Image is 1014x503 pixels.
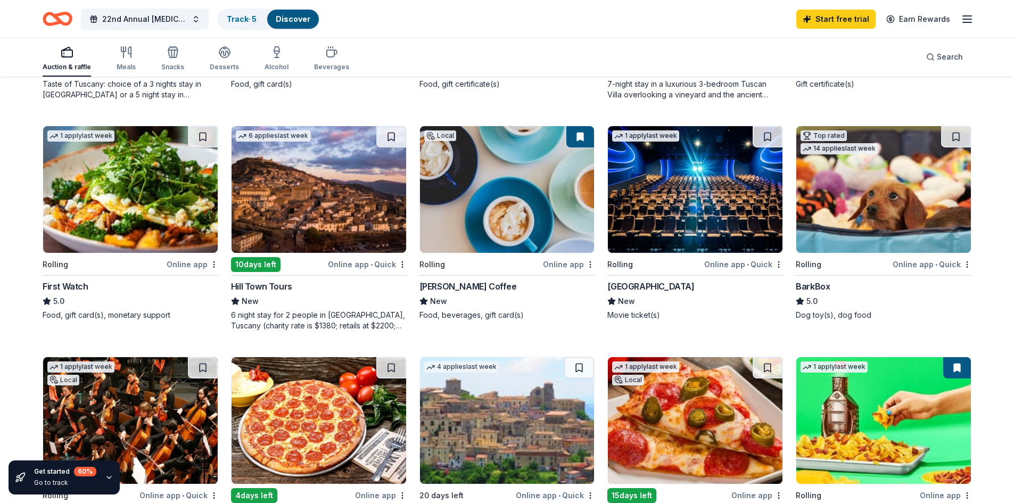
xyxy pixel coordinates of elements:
img: Image for Pasadena Symphony and POPS [43,357,218,484]
div: Top rated [801,130,847,141]
button: Desserts [210,42,239,77]
span: 5.0 [53,295,64,308]
div: 1 apply last week [801,361,868,373]
span: 22nd Annual [MEDICAL_DATA] for Scouting [102,13,187,26]
div: Beverages [314,63,349,71]
div: Rolling [607,258,633,271]
span: New [242,295,259,308]
a: Image for BarkBoxTop rated14 applieslast weekRollingOnline app•QuickBarkBox5.0Dog toy(s), dog food [796,126,971,320]
a: Earn Rewards [880,10,957,29]
span: • [747,260,749,269]
span: New [618,295,635,308]
div: Food, gift card(s) [231,79,407,89]
div: Local [424,130,456,141]
div: Go to track [34,479,96,487]
div: [GEOGRAPHIC_DATA] [607,280,694,293]
button: 22nd Annual [MEDICAL_DATA] for Scouting [81,9,209,30]
a: Home [43,6,72,31]
div: 7-night stay in a luxurious 3-bedroom Tuscan Villa overlooking a vineyard and the ancient walled ... [607,79,783,100]
a: Image for Hill Town Tours 6 applieslast week10days leftOnline app•QuickHill Town ToursNew6 night ... [231,126,407,331]
div: Meals [117,63,136,71]
button: Beverages [314,42,349,77]
div: Rolling [43,258,68,271]
div: 6 night stay for 2 people in [GEOGRAPHIC_DATA], Tuscany (charity rate is $1380; retails at $2200;... [231,310,407,331]
div: 1 apply last week [612,361,679,373]
div: 4 applies last week [424,361,499,373]
div: 10 days left [231,257,281,272]
div: Online app [543,258,595,271]
div: Online app [731,489,783,502]
img: Image for Hill Town Tours [232,126,406,253]
div: Online app Quick [704,258,783,271]
div: 6 applies last week [236,130,310,142]
div: Online app [167,258,218,271]
span: New [430,295,447,308]
div: 1 apply last week [47,130,114,142]
button: Alcohol [265,42,288,77]
div: Online app Quick [893,258,971,271]
div: Rolling [796,258,821,271]
img: Image for John's Incredible Pizza [608,357,782,484]
a: Start free trial [796,10,876,29]
div: Food, gift certificate(s) [419,79,595,89]
div: 14 applies last week [801,143,878,154]
div: Food, beverages, gift card(s) [419,310,595,320]
div: Local [47,375,79,385]
div: Food, gift card(s), monetary support [43,310,218,320]
div: Local [612,375,644,385]
div: Movie ticket(s) [607,310,783,320]
button: Track· 5Discover [217,9,320,30]
div: BarkBox [796,280,830,293]
div: Online app [355,489,407,502]
img: Image for First Watch [43,126,218,253]
a: Image for Simones CoffeeLocalRollingOnline app[PERSON_NAME] CoffeeNewFood, beverages, gift card(s) [419,126,595,320]
img: Image for JG Villas [420,357,595,484]
div: Hill Town Tours [231,280,292,293]
img: Image for Jacksons Food Stores [796,357,971,484]
span: Search [937,51,963,63]
div: Auction & raffle [43,63,91,71]
a: Image for Cinépolis1 applylast weekRollingOnline app•Quick[GEOGRAPHIC_DATA]NewMovie ticket(s) [607,126,783,320]
div: Dog toy(s), dog food [796,310,971,320]
div: First Watch [43,280,88,293]
div: 15 days left [607,488,656,503]
div: Get started [34,467,96,476]
span: • [370,260,373,269]
div: Online app Quick [516,489,595,502]
a: Track· 5 [227,14,257,23]
div: Snacks [161,63,184,71]
img: Image for Extreme Pizza [232,357,406,484]
button: Search [918,46,971,68]
div: Gift certificate(s) [796,79,971,89]
div: Online app Quick [328,258,407,271]
img: Image for Cinépolis [608,126,782,253]
a: Image for First Watch1 applylast weekRollingOnline appFirst Watch5.0Food, gift card(s), monetary ... [43,126,218,320]
div: Taste of Tuscany: choice of a 3 nights stay in [GEOGRAPHIC_DATA] or a 5 night stay in [GEOGRAPHIC... [43,79,218,100]
span: • [935,260,937,269]
button: Auction & raffle [43,42,91,77]
div: 1 apply last week [47,361,114,373]
div: Online app [920,489,971,502]
span: • [182,491,184,500]
a: Discover [276,14,310,23]
button: Meals [117,42,136,77]
button: Snacks [161,42,184,77]
div: 20 days left [419,489,464,502]
img: Image for BarkBox [796,126,971,253]
div: [PERSON_NAME] Coffee [419,280,517,293]
span: 5.0 [806,295,818,308]
span: • [558,491,560,500]
div: 4 days left [231,488,277,503]
div: Alcohol [265,63,288,71]
div: 60 % [74,467,96,476]
img: Image for Simones Coffee [420,126,595,253]
div: Desserts [210,63,239,71]
div: 1 apply last week [612,130,679,142]
div: Rolling [419,258,445,271]
div: Rolling [796,489,821,502]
